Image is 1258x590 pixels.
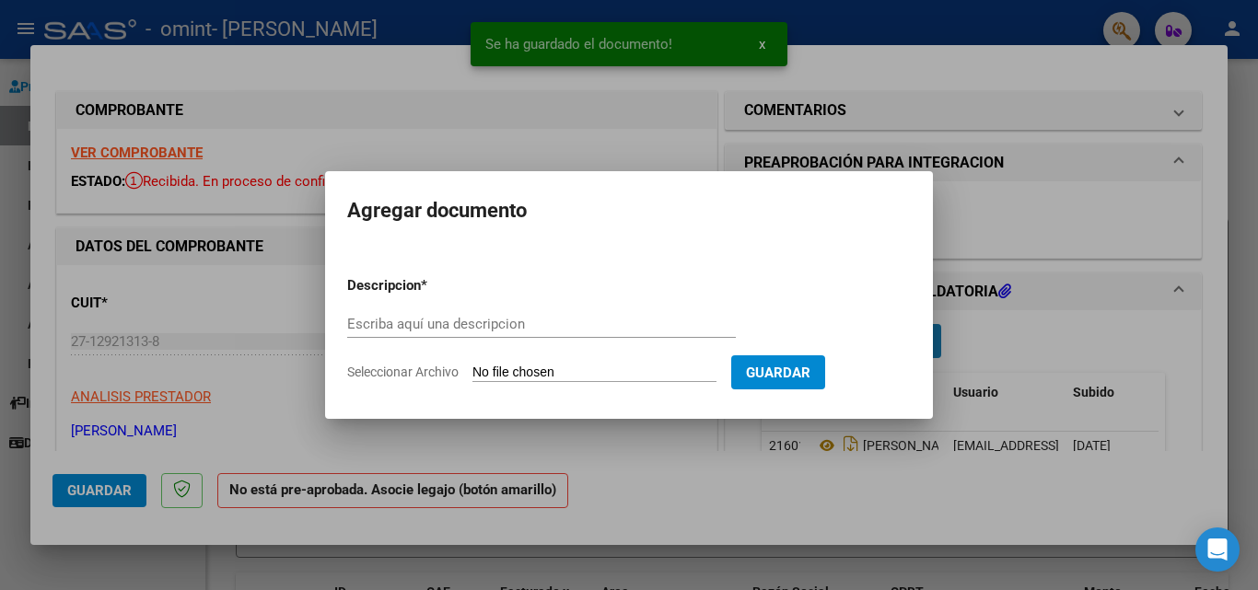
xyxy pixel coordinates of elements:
[347,193,911,228] h2: Agregar documento
[1195,527,1240,572] div: Open Intercom Messenger
[731,355,825,389] button: Guardar
[347,275,517,296] p: Descripcion
[746,364,810,381] span: Guardar
[347,364,459,379] span: Seleccionar Archivo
